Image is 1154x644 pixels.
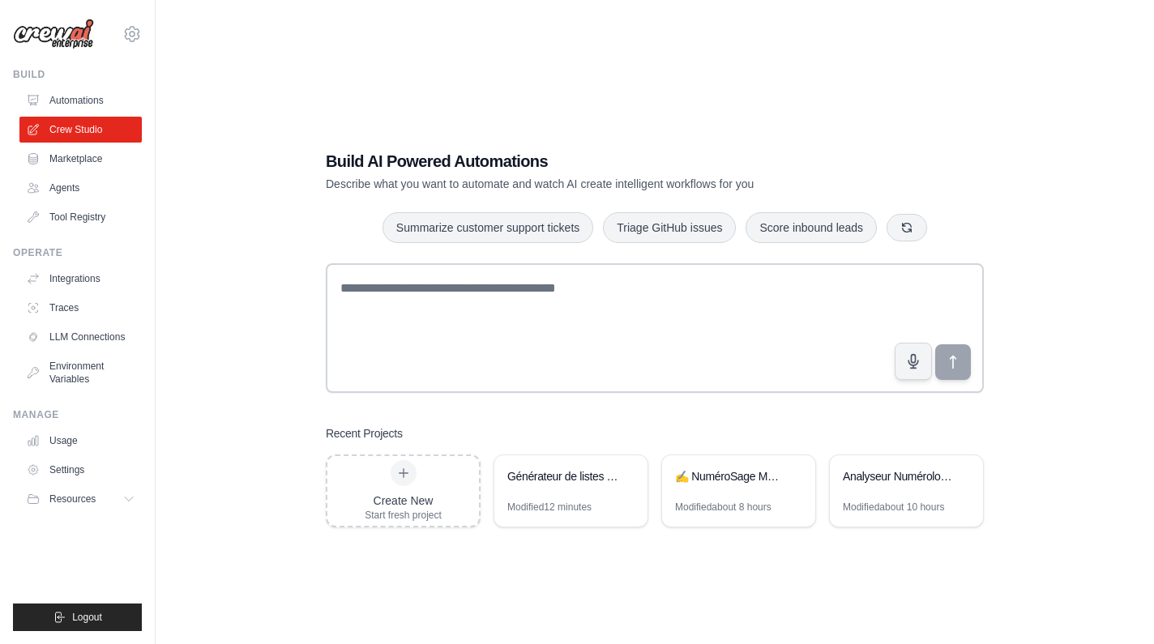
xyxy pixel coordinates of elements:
img: Logo [13,19,94,49]
div: Analyseur Numérologique Automatisé [843,468,954,484]
div: ✍️ NuméroSage MANUEL - Entrée Manuelle Date [675,468,786,484]
button: Logout [13,603,142,631]
div: Modified about 10 hours [843,501,944,514]
div: Générateur de listes de personnalités [507,468,618,484]
a: Automations [19,87,142,113]
a: Marketplace [19,146,142,172]
h3: Recent Projects [326,425,403,441]
button: Triage GitHub issues [603,212,736,243]
div: Operate [13,246,142,259]
a: Integrations [19,266,142,292]
button: Score inbound leads [746,212,877,243]
a: Tool Registry [19,204,142,230]
a: LLM Connections [19,324,142,350]
a: Environment Variables [19,353,142,392]
button: Get new suggestions [887,214,927,241]
div: Modified 12 minutes [507,501,592,514]
a: Usage [19,428,142,454]
a: Crew Studio [19,117,142,143]
div: Create New [365,493,442,509]
button: Resources [19,486,142,512]
a: Settings [19,457,142,483]
span: Resources [49,493,96,505]
div: Modified about 8 hours [675,501,771,514]
button: Summarize customer support tickets [383,212,593,243]
p: Describe what you want to automate and watch AI create intelligent workflows for you [326,176,870,192]
div: Build [13,68,142,81]
a: Traces [19,295,142,321]
h1: Build AI Powered Automations [326,150,870,173]
button: Click to speak your automation idea [895,343,932,380]
div: Start fresh project [365,509,442,522]
span: Logout [72,611,102,624]
div: Manage [13,408,142,421]
a: Agents [19,175,142,201]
